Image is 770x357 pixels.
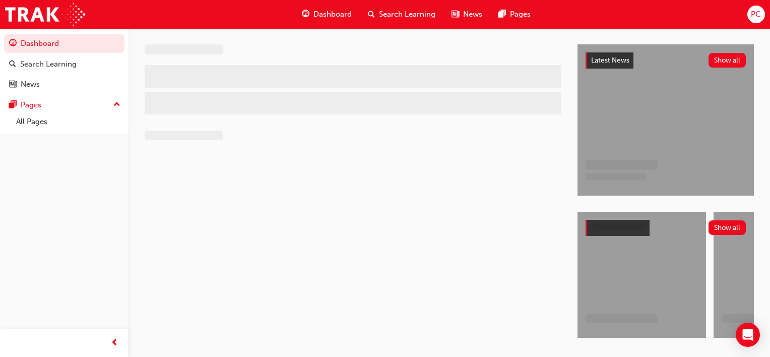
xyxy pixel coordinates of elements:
[4,32,124,96] button: DashboardSearch LearningNews
[379,9,435,20] span: Search Learning
[4,75,124,94] a: News
[751,9,761,20] span: PC
[452,8,459,21] span: news-icon
[443,4,490,25] a: news-iconNews
[709,53,746,68] button: Show all
[4,34,124,53] a: Dashboard
[21,99,41,111] div: Pages
[368,8,375,21] span: search-icon
[21,79,40,90] div: News
[4,96,124,114] button: Pages
[510,9,531,20] span: Pages
[747,6,765,23] button: PC
[9,80,17,89] span: news-icon
[498,8,506,21] span: pages-icon
[9,60,16,69] span: search-icon
[294,4,360,25] a: guage-iconDashboard
[360,4,443,25] a: search-iconSearch Learning
[111,337,118,349] span: prev-icon
[586,52,746,69] a: Latest NewsShow all
[12,114,124,130] a: All Pages
[4,55,124,74] a: Search Learning
[9,39,17,48] span: guage-icon
[9,101,17,110] span: pages-icon
[313,9,352,20] span: Dashboard
[586,220,746,236] a: Show all
[20,58,77,70] div: Search Learning
[736,323,760,347] div: Open Intercom Messenger
[463,9,482,20] span: News
[709,220,746,235] button: Show all
[113,98,120,111] span: up-icon
[5,3,85,26] img: Trak
[302,8,309,21] span: guage-icon
[591,56,629,65] span: Latest News
[490,4,539,25] a: pages-iconPages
